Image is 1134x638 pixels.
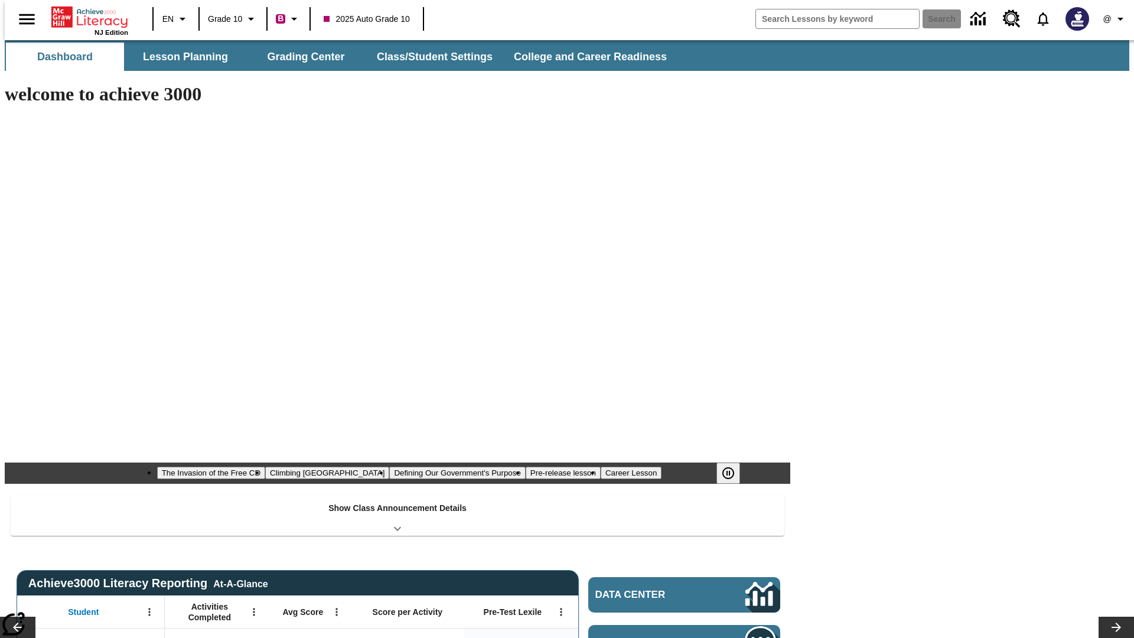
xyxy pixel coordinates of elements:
[245,603,263,621] button: Open Menu
[141,603,158,621] button: Open Menu
[1099,617,1134,638] button: Lesson carousel, Next
[716,463,752,484] div: Pause
[588,577,780,613] a: Data Center
[126,43,245,71] button: Lesson Planning
[484,607,542,617] span: Pre-Test Lexile
[367,43,502,71] button: Class/Student Settings
[208,13,242,25] span: Grade 10
[11,495,784,536] div: Show Class Announcement Details
[1028,4,1058,34] a: Notifications
[601,467,661,479] button: Slide 5 Career Lesson
[328,603,346,621] button: Open Menu
[203,8,263,30] button: Grade: Grade 10, Select a grade
[28,577,268,590] span: Achieve3000 Literacy Reporting
[1096,8,1134,30] button: Profile/Settings
[1103,13,1111,25] span: @
[526,467,601,479] button: Slide 4 Pre-release lesson
[5,40,1129,71] div: SubNavbar
[247,43,365,71] button: Grading Center
[213,577,268,590] div: At-A-Glance
[595,589,706,601] span: Data Center
[157,8,195,30] button: Language: EN, Select a language
[552,603,570,621] button: Open Menu
[171,601,249,623] span: Activities Completed
[328,502,467,515] p: Show Class Announcement Details
[157,467,265,479] button: Slide 1 The Invasion of the Free CD
[271,8,306,30] button: Boost Class color is violet red. Change class color
[324,13,409,25] span: 2025 Auto Grade 10
[389,467,525,479] button: Slide 3 Defining Our Government's Purpose
[68,607,99,617] span: Student
[716,463,740,484] button: Pause
[265,467,389,479] button: Slide 2 Climbing Mount Tai
[996,3,1028,35] a: Resource Center, Will open in new tab
[5,43,677,71] div: SubNavbar
[5,83,790,105] h1: welcome to achieve 3000
[51,4,128,36] div: Home
[373,607,443,617] span: Score per Activity
[1065,7,1089,31] img: Avatar
[756,9,919,28] input: search field
[51,5,128,29] a: Home
[278,11,283,26] span: B
[162,13,174,25] span: EN
[94,29,128,36] span: NJ Edition
[6,43,124,71] button: Dashboard
[282,607,323,617] span: Avg Score
[504,43,676,71] button: College and Career Readiness
[1058,4,1096,34] button: Select a new avatar
[9,2,44,37] button: Open side menu
[963,3,996,35] a: Data Center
